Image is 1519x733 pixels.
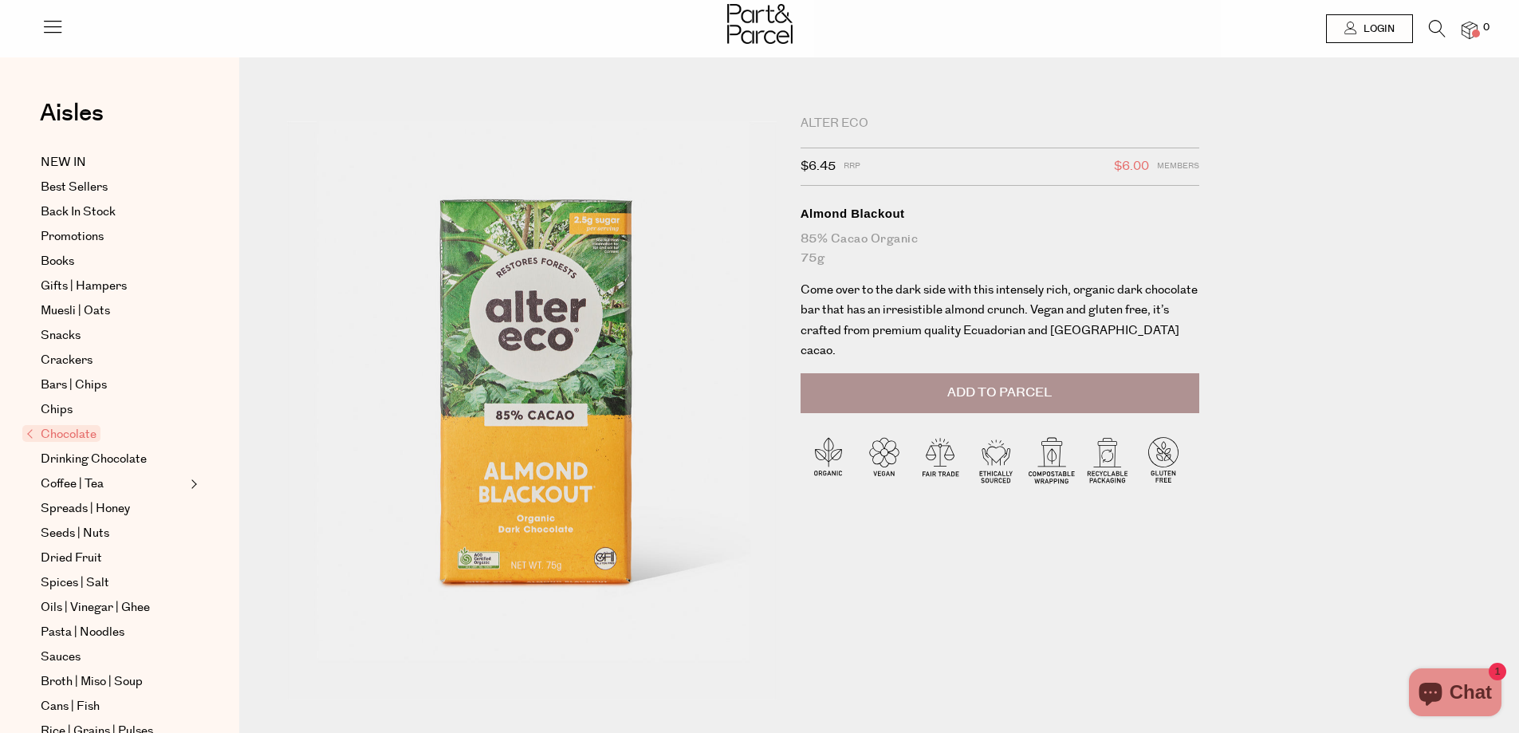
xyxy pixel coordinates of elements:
a: Broth | Miso | Soup [41,672,186,692]
a: Chips [41,400,186,420]
img: P_P-ICONS-Live_Bec_V11_Compostable_Wrapping.svg [1024,432,1080,487]
span: Seeds | Nuts [41,524,109,543]
span: Login [1360,22,1395,36]
a: Books [41,252,186,271]
span: NEW IN [41,153,86,172]
img: P_P-ICONS-Live_Bec_V11_Ethically_Sourced.svg [968,432,1024,487]
a: Best Sellers [41,178,186,197]
a: NEW IN [41,153,186,172]
button: Add to Parcel [801,373,1199,413]
img: P_P-ICONS-Live_Bec_V11_Organic.svg [801,432,856,487]
img: P_P-ICONS-Live_Bec_V11_Gluten_Free.svg [1135,432,1191,487]
span: Bars | Chips [41,376,107,395]
a: Cans | Fish [41,697,186,716]
a: Back In Stock [41,203,186,222]
a: Spices | Salt [41,573,186,593]
span: Cans | Fish [41,697,100,716]
span: Books [41,252,74,271]
span: Best Sellers [41,178,108,197]
span: Spices | Salt [41,573,109,593]
a: 0 [1462,22,1478,38]
span: $6.45 [801,156,836,177]
span: Promotions [41,227,104,246]
img: P_P-ICONS-Live_Bec_V11_Fair_Trade.svg [912,432,968,487]
span: $6.00 [1114,156,1149,177]
span: Sauces [41,648,81,667]
a: Seeds | Nuts [41,524,186,543]
img: P_P-ICONS-Live_Bec_V11_Vegan.svg [856,432,912,487]
span: Oils | Vinegar | Ghee [41,598,150,617]
span: Chocolate [22,425,100,442]
a: Promotions [41,227,186,246]
a: Pasta | Noodles [41,623,186,642]
a: Coffee | Tea [41,475,186,494]
a: Dried Fruit [41,549,186,568]
span: Muesli | Oats [41,301,110,321]
span: Pasta | Noodles [41,623,124,642]
span: Come over to the dark side with this intensely rich, organic dark chocolate bar that has an irres... [801,282,1198,360]
a: Snacks [41,326,186,345]
a: Login [1326,14,1413,43]
span: Broth | Miso | Soup [41,672,143,692]
a: Chocolate [26,425,186,444]
a: Spreads | Honey [41,499,186,518]
a: Bars | Chips [41,376,186,395]
span: Spreads | Honey [41,499,130,518]
a: Gifts | Hampers [41,277,186,296]
button: Expand/Collapse Coffee | Tea [187,475,198,494]
a: Aisles [40,101,104,141]
div: Almond Blackout [801,206,1199,222]
a: Sauces [41,648,186,667]
span: Add to Parcel [947,384,1052,402]
img: Almond Blackout [287,121,777,700]
span: Dried Fruit [41,549,102,568]
div: Alter Eco [801,116,1199,132]
a: Oils | Vinegar | Ghee [41,598,186,617]
span: Back In Stock [41,203,116,222]
span: Crackers [41,351,92,370]
span: Gifts | Hampers [41,277,127,296]
span: RRP [844,156,860,177]
span: Members [1157,156,1199,177]
span: Chips [41,400,73,420]
inbox-online-store-chat: Shopify online store chat [1404,668,1506,720]
span: Drinking Chocolate [41,450,147,469]
a: Crackers [41,351,186,370]
span: 0 [1479,21,1493,35]
a: Drinking Chocolate [41,450,186,469]
span: Snacks [41,326,81,345]
img: P_P-ICONS-Live_Bec_V11_Recyclable_Packaging.svg [1080,432,1135,487]
span: Coffee | Tea [41,475,104,494]
a: Muesli | Oats [41,301,186,321]
span: Aisles [40,96,104,131]
div: 85% Cacao Organic 75g [801,230,1199,268]
img: Part&Parcel [727,4,793,44]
